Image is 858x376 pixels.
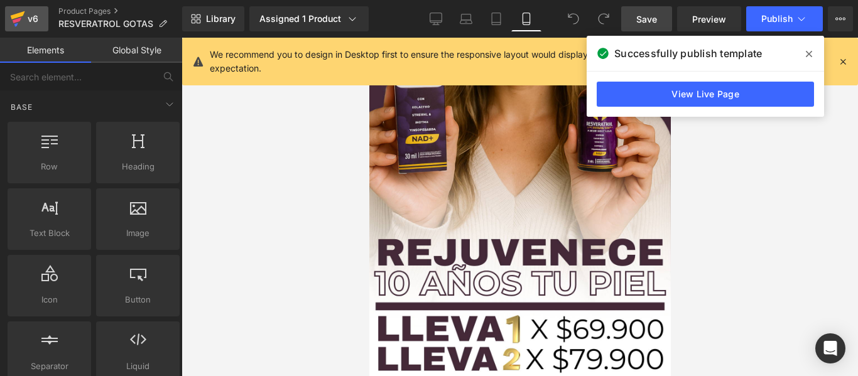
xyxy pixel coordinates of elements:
span: Liquid [100,360,176,373]
a: Mobile [511,6,541,31]
a: Product Pages [58,6,182,16]
a: v6 [5,6,48,31]
a: Global Style [91,38,182,63]
span: Preview [692,13,726,26]
div: Assigned 1 Product [259,13,359,25]
a: Laptop [451,6,481,31]
button: Redo [591,6,616,31]
div: Open Intercom Messenger [815,333,845,363]
a: View Live Page [597,82,814,107]
button: More [828,6,853,31]
button: Undo [561,6,586,31]
span: Row [11,160,87,173]
span: Base [9,101,34,113]
span: Separator [11,360,87,373]
button: Publish [746,6,823,31]
span: Icon [11,293,87,306]
span: Successfully publish template [614,46,762,61]
span: Button [100,293,176,306]
span: Publish [761,14,793,24]
span: Save [636,13,657,26]
span: Image [100,227,176,240]
span: Heading [100,160,176,173]
a: Desktop [421,6,451,31]
a: Preview [677,6,741,31]
a: New Library [182,6,244,31]
p: We recommend you to design in Desktop first to ensure the responsive layout would display correct... [210,48,777,75]
span: RESVERATROL GOTAS [58,19,153,29]
span: Text Block [11,227,87,240]
div: v6 [25,11,41,27]
span: Library [206,13,236,24]
a: Tablet [481,6,511,31]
